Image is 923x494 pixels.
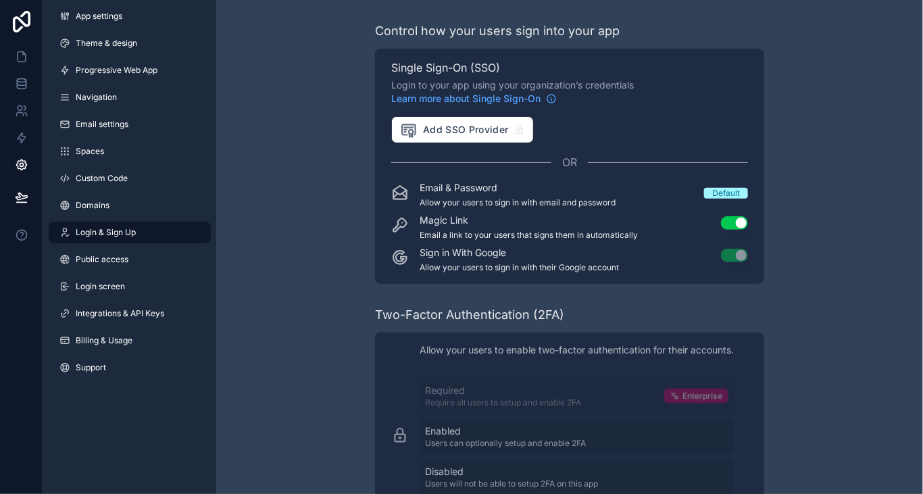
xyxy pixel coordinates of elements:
[375,305,564,324] div: Two-Factor Authentication (2FA)
[76,173,128,184] span: Custom Code
[49,87,211,108] a: Navigation
[420,246,619,260] p: Sign in With Google
[391,116,534,143] button: Add SSO Provider
[425,438,586,449] p: Users can optionally setup and enable 2FA
[49,195,211,216] a: Domains
[420,343,734,357] p: Allow your users to enable two-factor authentication for their accounts.
[76,92,117,103] span: Navigation
[76,200,109,211] span: Domains
[49,168,211,189] a: Custom Code
[420,262,619,273] p: Allow your users to sign in with their Google account
[76,119,128,130] span: Email settings
[425,384,581,397] p: Required
[425,424,586,438] p: Enabled
[76,227,136,238] span: Login & Sign Up
[76,254,128,265] span: Public access
[76,38,137,49] span: Theme & design
[76,65,157,76] span: Progressive Web App
[49,357,211,378] a: Support
[76,308,164,319] span: Integrations & API Keys
[49,59,211,81] a: Progressive Web App
[76,146,104,157] span: Spaces
[49,141,211,162] a: Spaces
[49,32,211,54] a: Theme & design
[49,303,211,324] a: Integrations & API Keys
[76,335,132,346] span: Billing & Usage
[375,22,620,41] div: Control how your users sign into your app
[49,222,211,243] a: Login & Sign Up
[420,230,638,241] p: Email a link to your users that signs them in automatically
[391,92,541,105] span: Learn more about Single Sign-On
[420,197,616,208] p: Allow your users to sign in with email and password
[420,214,638,227] p: Magic Link
[49,276,211,297] a: Login screen
[49,330,211,351] a: Billing & Usage
[425,397,581,408] p: Require all users to setup and enable 2FA
[49,249,211,270] a: Public access
[420,181,616,195] p: Email & Password
[76,11,122,22] span: App settings
[391,78,748,105] span: Login to your app using your organization’s credentials
[682,391,722,401] span: Enterprise
[712,188,740,199] div: Default
[49,114,211,135] a: Email settings
[391,59,748,76] span: Single Sign-On (SSO)
[391,92,557,105] a: Learn more about Single Sign-On
[1,65,26,89] iframe: Spotlight
[562,154,577,170] span: OR
[400,121,509,139] span: Add SSO Provider
[425,465,598,478] p: Disabled
[49,5,211,27] a: App settings
[76,362,106,373] span: Support
[425,478,598,489] p: Users will not be able to setup 2FA on this app
[76,281,125,292] span: Login screen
